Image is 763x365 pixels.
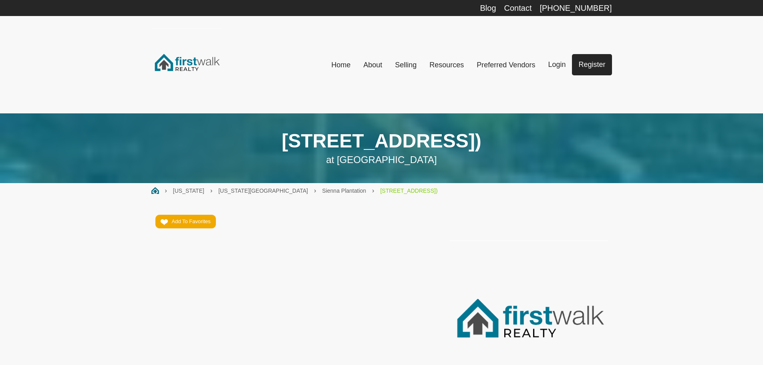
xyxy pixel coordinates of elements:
[470,56,542,74] a: Preferred Vendors
[380,188,437,194] a: [STREET_ADDRESS])
[325,56,357,74] a: Home
[572,54,612,75] a: Register
[155,215,216,228] a: Add To Favorites
[357,56,389,74] a: About
[218,188,308,194] a: [US_STATE][GEOGRAPHIC_DATA]
[151,129,612,153] h1: [STREET_ADDRESS])
[173,188,204,194] a: [US_STATE]
[542,54,572,75] a: Login
[423,56,470,74] a: Resources
[389,56,423,74] a: Selling
[326,154,437,165] span: at [GEOGRAPHIC_DATA]
[540,4,612,12] div: [PHONE_NUMBER]
[322,188,366,194] a: Sienna Plantation
[172,218,211,224] span: Add To Favorites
